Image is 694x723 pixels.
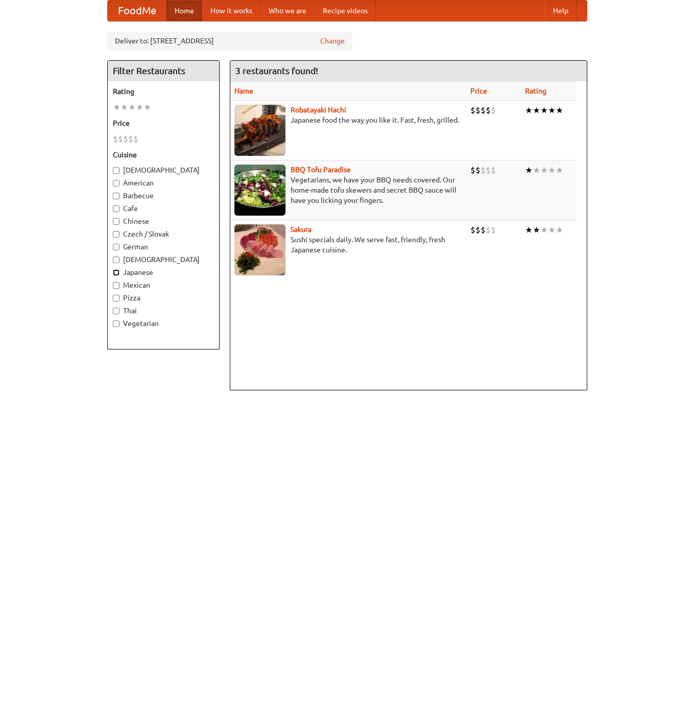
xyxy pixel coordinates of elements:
[525,105,533,116] li: ★
[320,36,345,46] a: Change
[486,224,491,236] li: $
[113,118,214,128] h5: Price
[113,167,119,174] input: [DEMOGRAPHIC_DATA]
[113,231,119,238] input: Czech / Slovak
[108,61,219,81] h4: Filter Restaurants
[260,1,315,21] a: Who we are
[113,282,119,289] input: Mexican
[113,191,214,201] label: Barbecue
[556,224,563,236] li: ★
[234,105,285,156] img: robatayaki.jpg
[291,106,346,114] a: Robatayaki Hachi
[108,1,166,21] a: FoodMe
[235,66,318,76] ng-pluralize: 3 restaurants found!
[113,165,214,175] label: [DEMOGRAPHIC_DATA]
[470,224,475,236] li: $
[525,165,533,176] li: ★
[486,165,491,176] li: $
[470,165,475,176] li: $
[113,244,119,250] input: German
[113,318,214,329] label: Vegetarian
[470,105,475,116] li: $
[234,175,462,205] p: Vegetarians, we have your BBQ needs covered. Our home-made tofu skewers and secret BBQ sauce will...
[525,224,533,236] li: ★
[533,165,540,176] li: ★
[234,165,285,216] img: tofuparadise.jpg
[234,224,285,275] img: sakura.jpg
[113,295,119,301] input: Pizza
[113,218,119,225] input: Chinese
[113,293,214,303] label: Pizza
[121,102,128,113] li: ★
[234,115,462,125] p: Japanese food the way you like it. Fast, fresh, grilled.
[202,1,260,21] a: How it works
[540,224,548,236] li: ★
[475,165,481,176] li: $
[113,308,119,314] input: Thai
[545,1,577,21] a: Help
[113,133,118,145] li: $
[113,150,214,160] h5: Cuisine
[113,269,119,276] input: Japanese
[540,105,548,116] li: ★
[481,165,486,176] li: $
[491,165,496,176] li: $
[113,203,214,214] label: Cafe
[113,102,121,113] li: ★
[234,235,462,255] p: Sushi specials daily. We serve fast, friendly, fresh Japanese cuisine.
[113,256,119,263] input: [DEMOGRAPHIC_DATA]
[113,178,214,188] label: American
[113,254,214,265] label: [DEMOGRAPHIC_DATA]
[128,133,133,145] li: $
[525,87,546,95] a: Rating
[315,1,376,21] a: Recipe videos
[540,165,548,176] li: ★
[548,165,556,176] li: ★
[548,224,556,236] li: ★
[556,105,563,116] li: ★
[166,1,202,21] a: Home
[113,306,214,316] label: Thai
[548,105,556,116] li: ★
[291,225,312,234] a: Sakura
[113,267,214,277] label: Japanese
[475,224,481,236] li: $
[556,165,563,176] li: ★
[113,216,214,226] label: Chinese
[118,133,123,145] li: $
[113,280,214,290] label: Mexican
[491,105,496,116] li: $
[113,86,214,97] h5: Rating
[113,180,119,186] input: American
[481,105,486,116] li: $
[291,166,351,174] a: BBQ Tofu Paradise
[143,102,151,113] li: ★
[234,87,253,95] a: Name
[475,105,481,116] li: $
[113,229,214,239] label: Czech / Slovak
[533,105,540,116] li: ★
[136,102,143,113] li: ★
[123,133,128,145] li: $
[486,105,491,116] li: $
[113,242,214,252] label: German
[491,224,496,236] li: $
[470,87,487,95] a: Price
[113,193,119,199] input: Barbecue
[481,224,486,236] li: $
[113,205,119,212] input: Cafe
[533,224,540,236] li: ★
[107,32,352,50] div: Deliver to: [STREET_ADDRESS]
[113,320,119,327] input: Vegetarian
[128,102,136,113] li: ★
[133,133,138,145] li: $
